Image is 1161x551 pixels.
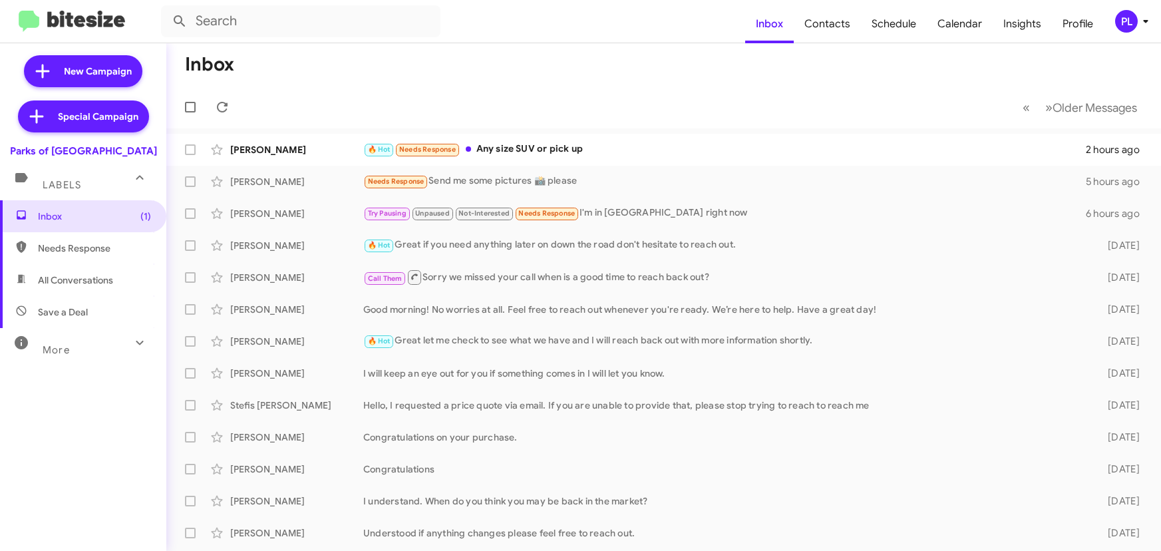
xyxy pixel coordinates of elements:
span: 🔥 Hot [368,145,391,154]
div: Great if you need anything later on down the road don't hesitate to reach out. [363,238,1088,253]
div: Sorry we missed your call when is a good time to reach back out? [363,269,1088,285]
div: Congratulations on your purchase. [363,431,1088,444]
div: [DATE] [1088,431,1150,444]
span: Older Messages [1053,100,1137,115]
span: New Campaign [64,65,132,78]
a: New Campaign [24,55,142,87]
div: I'm in [GEOGRAPHIC_DATA] right now [363,206,1086,221]
div: [PERSON_NAME] [230,367,363,380]
div: [DATE] [1088,303,1150,316]
div: [DATE] [1088,399,1150,412]
button: PL [1104,10,1146,33]
div: [DATE] [1088,526,1150,540]
div: [DATE] [1088,494,1150,508]
div: [DATE] [1088,239,1150,252]
div: Hello, I requested a price quote via email. If you are unable to provide that, please stop trying... [363,399,1088,412]
div: Stefis [PERSON_NAME] [230,399,363,412]
span: Call Them [368,274,403,283]
input: Search [161,5,440,37]
span: Not-Interested [458,209,510,218]
div: Understood if anything changes please feel free to reach out. [363,526,1088,540]
a: Inbox [745,5,794,43]
div: [PERSON_NAME] [230,143,363,156]
div: Good morning! No worries at all. Feel free to reach out whenever you're ready. We’re here to help... [363,303,1088,316]
span: Needs Response [368,177,424,186]
div: [DATE] [1088,367,1150,380]
div: [PERSON_NAME] [230,271,363,284]
div: [PERSON_NAME] [230,431,363,444]
div: Congratulations [363,462,1088,476]
div: [PERSON_NAME] [230,207,363,220]
span: All Conversations [38,274,113,287]
a: Schedule [861,5,927,43]
span: Labels [43,179,81,191]
div: Parks of [GEOGRAPHIC_DATA] [10,144,157,158]
div: [PERSON_NAME] [230,239,363,252]
a: Special Campaign [18,100,149,132]
div: [PERSON_NAME] [230,494,363,508]
div: [PERSON_NAME] [230,335,363,348]
div: 5 hours ago [1086,175,1150,188]
div: PL [1115,10,1138,33]
span: « [1023,99,1030,116]
div: Send me some pictures 📸 please [363,174,1086,189]
div: [DATE] [1088,462,1150,476]
span: More [43,344,70,356]
span: (1) [140,210,151,223]
a: Calendar [927,5,993,43]
div: [PERSON_NAME] [230,303,363,316]
span: » [1045,99,1053,116]
button: Previous [1015,94,1038,121]
nav: Page navigation example [1015,94,1145,121]
a: Profile [1052,5,1104,43]
span: Inbox [38,210,151,223]
a: Contacts [794,5,861,43]
span: Needs Response [518,209,575,218]
div: 6 hours ago [1086,207,1150,220]
div: [DATE] [1088,271,1150,284]
span: Needs Response [399,145,456,154]
div: Any size SUV or pick up [363,142,1086,157]
span: 🔥 Hot [368,241,391,250]
div: I understand. When do you think you may be back in the market? [363,494,1088,508]
span: Special Campaign [58,110,138,123]
h1: Inbox [185,54,234,75]
div: I will keep an eye out for you if something comes in I will let you know. [363,367,1088,380]
span: 🔥 Hot [368,337,391,345]
div: Great let me check to see what we have and I will reach back out with more information shortly. [363,333,1088,349]
a: Insights [993,5,1052,43]
div: [PERSON_NAME] [230,175,363,188]
span: Try Pausing [368,209,407,218]
div: 2 hours ago [1086,143,1150,156]
span: Needs Response [38,242,151,255]
div: [PERSON_NAME] [230,462,363,476]
span: Unpaused [415,209,450,218]
span: Save a Deal [38,305,88,319]
button: Next [1037,94,1145,121]
div: [PERSON_NAME] [230,526,363,540]
div: [DATE] [1088,335,1150,348]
